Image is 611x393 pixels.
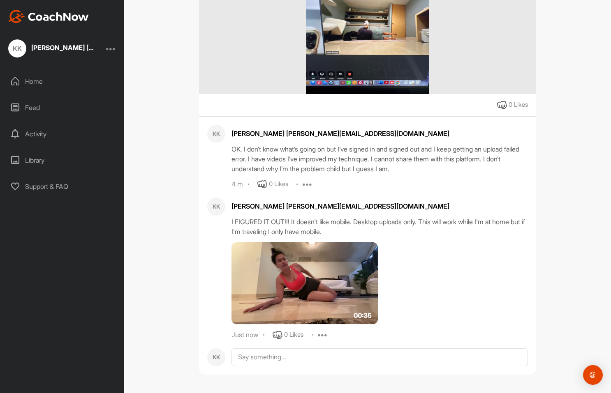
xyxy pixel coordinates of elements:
div: Just now [231,331,258,339]
div: [PERSON_NAME] [PERSON_NAME][EMAIL_ADDRESS][DOMAIN_NAME] [231,201,528,211]
div: 4 m [231,180,243,188]
img: CoachNow [8,10,89,23]
div: I FIGURED IT OUT!!! It doesn't like mobile. Desktop uploads only. This will work while I'm at hom... [231,217,528,237]
div: KK [207,125,225,143]
span: 00:35 [354,310,372,320]
div: Support & FAQ [5,176,120,197]
div: [PERSON_NAME] [PERSON_NAME][EMAIL_ADDRESS][DOMAIN_NAME] [31,44,97,51]
div: Open Intercom Messenger [583,365,603,385]
div: OK, I don’t know what’s going on but I’ve signed in and signed out and I keep getting an upload f... [231,144,528,174]
div: Library [5,150,120,170]
div: [PERSON_NAME] [PERSON_NAME][EMAIL_ADDRESS][DOMAIN_NAME] [231,129,528,138]
div: Feed [5,97,120,118]
div: 0 Likes [509,100,528,110]
div: KK [8,39,26,57]
div: Activity [5,124,120,144]
div: KK [207,348,225,366]
div: Home [5,71,120,92]
div: 0 Likes [284,330,303,340]
img: media [231,242,378,324]
div: KK [207,198,225,216]
div: 0 Likes [269,179,288,189]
